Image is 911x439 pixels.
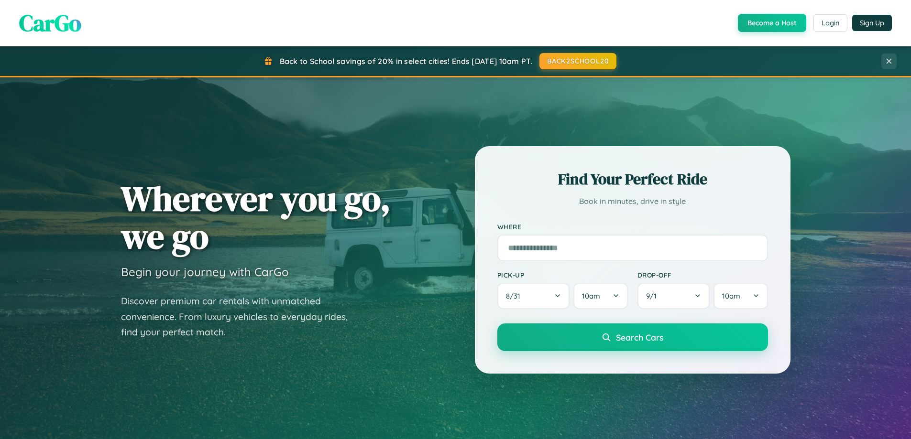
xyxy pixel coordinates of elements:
button: 9/1 [637,283,710,309]
button: Sign Up [852,15,892,31]
h1: Wherever you go, we go [121,180,391,255]
span: Search Cars [616,332,663,343]
span: 10am [582,291,600,300]
span: 10am [722,291,740,300]
button: Become a Host [738,14,806,32]
span: Back to School savings of 20% in select cities! Ends [DATE] 10am PT. [280,56,532,66]
button: 10am [573,283,627,309]
button: 10am [713,283,768,309]
label: Pick-up [497,271,628,279]
p: Discover premium car rentals with unmatched convenience. From luxury vehicles to everyday rides, ... [121,293,360,340]
span: 9 / 1 [646,291,661,300]
label: Drop-off [637,271,768,279]
button: 8/31 [497,283,570,309]
h3: Begin your journey with CarGo [121,265,289,279]
p: Book in minutes, drive in style [497,194,768,208]
button: Login [813,14,847,32]
button: Search Cars [497,323,768,351]
span: CarGo [19,7,81,39]
h2: Find Your Perfect Ride [497,169,768,190]
span: 8 / 31 [506,291,525,300]
label: Where [497,223,768,231]
button: BACK2SCHOOL20 [539,53,616,69]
